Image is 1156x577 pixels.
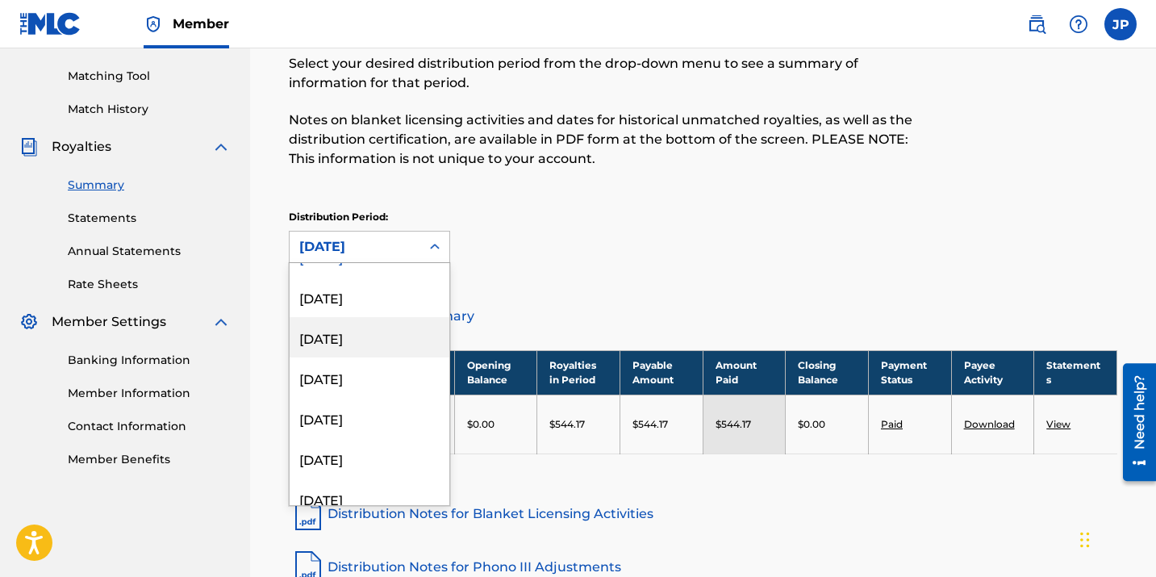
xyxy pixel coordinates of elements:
[537,350,620,395] th: Royalties in Period
[289,210,450,224] p: Distribution Period:
[290,317,449,357] div: [DATE]
[798,417,825,432] p: $0.00
[289,495,1117,533] a: Distribution Notes for Blanket Licensing Activities
[1080,516,1090,564] div: Drag
[1027,15,1046,34] img: search
[68,68,231,85] a: Matching Tool
[299,237,411,257] div: [DATE]
[68,352,231,369] a: Banking Information
[289,495,328,533] img: pdf
[289,54,927,93] p: Select your desired distribution period from the drop-down menu to see a summary of information f...
[290,357,449,398] div: [DATE]
[1034,350,1117,395] th: Statements
[716,417,751,432] p: $544.17
[290,398,449,438] div: [DATE]
[549,417,585,432] p: $544.17
[1111,357,1156,487] iframe: Resource Center
[290,277,449,317] div: [DATE]
[68,177,231,194] a: Summary
[211,312,231,332] img: expand
[1069,15,1088,34] img: help
[467,417,495,432] p: $0.00
[620,350,703,395] th: Payable Amount
[52,312,166,332] span: Member Settings
[454,350,537,395] th: Opening Balance
[211,137,231,157] img: expand
[964,418,1015,430] a: Download
[68,276,231,293] a: Rate Sheets
[68,451,231,468] a: Member Benefits
[1062,8,1095,40] div: Help
[289,111,927,169] p: Notes on blanket licensing activities and dates for historical unmatched royalties, as well as th...
[786,350,869,395] th: Closing Balance
[173,15,229,33] span: Member
[951,350,1034,395] th: Payee Activity
[19,12,81,36] img: MLC Logo
[68,385,231,402] a: Member Information
[144,15,163,34] img: Top Rightsholder
[290,438,449,479] div: [DATE]
[68,210,231,227] a: Statements
[632,417,668,432] p: $544.17
[1046,418,1070,430] a: View
[19,312,39,332] img: Member Settings
[703,350,786,395] th: Amount Paid
[52,137,111,157] span: Royalties
[1020,8,1053,40] a: Public Search
[289,297,1117,336] a: Distribution Summary
[68,101,231,118] a: Match History
[1075,500,1156,577] iframe: Chat Widget
[19,137,39,157] img: Royalties
[68,418,231,435] a: Contact Information
[868,350,951,395] th: Payment Status
[68,243,231,260] a: Annual Statements
[1104,8,1137,40] div: User Menu
[290,479,449,519] div: [DATE]
[881,418,903,430] a: Paid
